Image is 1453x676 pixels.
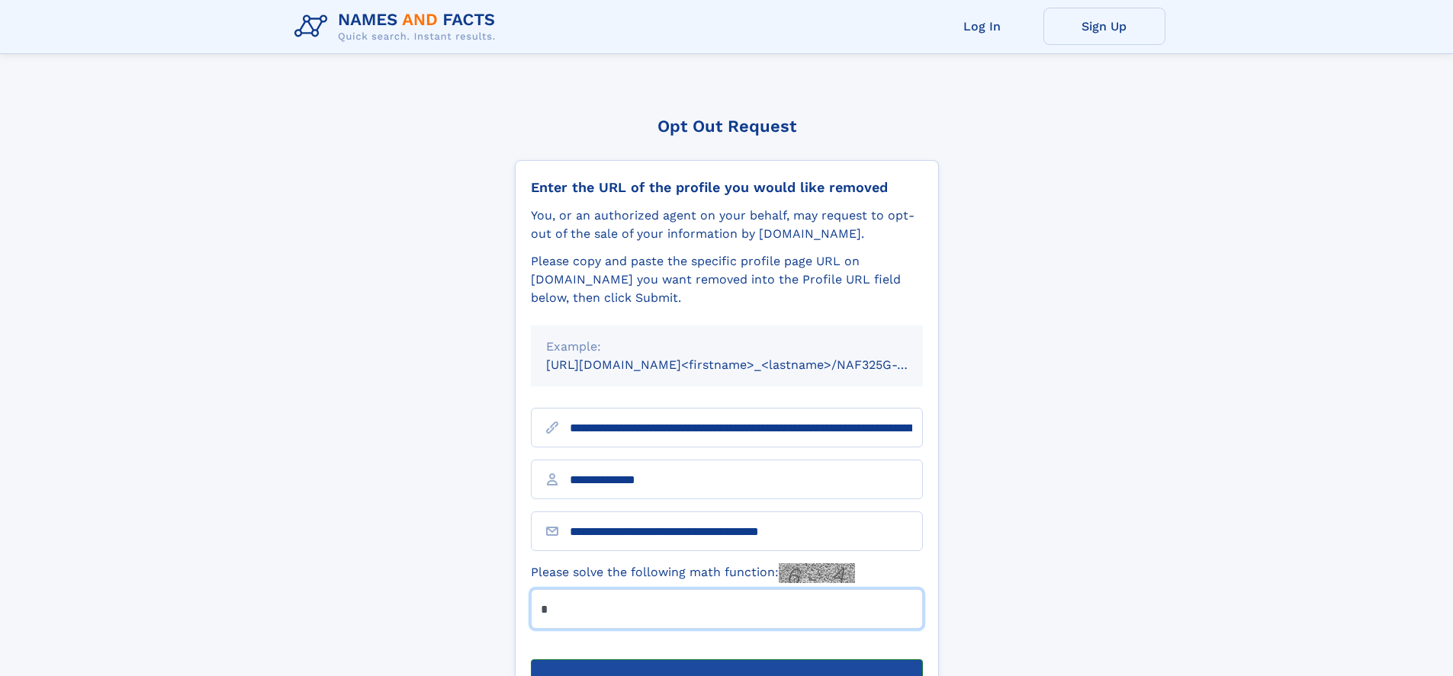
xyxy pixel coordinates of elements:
[531,563,855,583] label: Please solve the following math function:
[531,179,923,196] div: Enter the URL of the profile you would like removed
[288,6,508,47] img: Logo Names and Facts
[921,8,1043,45] a: Log In
[515,117,939,136] div: Opt Out Request
[546,357,952,372] small: [URL][DOMAIN_NAME]<firstname>_<lastname>/NAF325G-xxxxxxxx
[531,207,923,243] div: You, or an authorized agent on your behalf, may request to opt-out of the sale of your informatio...
[546,338,908,356] div: Example:
[1043,8,1165,45] a: Sign Up
[531,252,923,307] div: Please copy and paste the specific profile page URL on [DOMAIN_NAME] you want removed into the Pr...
